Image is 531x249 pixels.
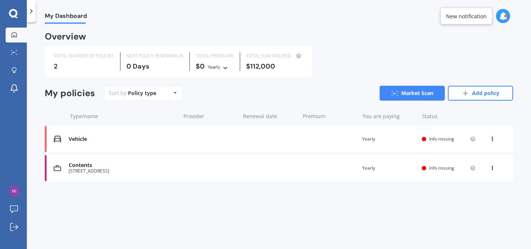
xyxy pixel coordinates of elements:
img: Contents [54,164,61,172]
div: Policy type [128,89,156,97]
a: Market Scan [380,86,445,101]
div: TOTAL SUM INSURED [246,52,303,60]
div: Status [422,113,476,120]
div: 2 [54,63,114,70]
div: Contents [69,162,176,168]
div: You are paying [362,113,416,120]
div: Yearly [362,164,416,172]
div: Vehicle [69,136,176,142]
div: Yearly [208,63,220,71]
img: Vehicle [54,135,61,143]
div: New notification [446,12,487,20]
div: Type/name [70,113,177,120]
div: $0 [196,63,234,71]
div: Renewal date [243,113,297,120]
div: TOTAL PREMIUMS [196,52,234,60]
div: Overview [45,33,86,40]
div: NEXT POLICY RENEWING IN [126,52,183,60]
div: [STREET_ADDRESS] [69,168,176,174]
span: Info missing [429,165,454,171]
div: TOTAL NUMBER OF POLICIES [54,52,114,60]
div: Provider [183,113,237,120]
div: My policies [45,88,95,99]
a: Add policy [448,86,513,101]
div: $112,000 [246,63,303,70]
div: Yearly [362,135,416,143]
div: Premium [303,113,356,120]
img: d1ad7e14621873c1505d9597ce14ebf5 [9,186,20,197]
div: Sort by: [109,89,156,97]
span: My Dashboard [45,12,87,22]
div: 0 Days [126,63,183,70]
span: Info missing [429,136,454,142]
